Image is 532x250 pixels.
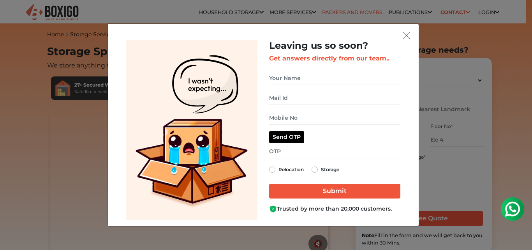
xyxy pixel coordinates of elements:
h3: Get answers directly from our team.. [269,55,400,62]
label: Storage [321,165,339,174]
img: Boxigo Customer Shield [269,205,277,213]
div: Trusted by more than 20,000 customers. [269,205,400,213]
input: Mobile No [269,111,400,125]
img: Lead Welcome Image [126,40,257,220]
h2: Leaving us so soon? [269,40,400,51]
label: Relocation [278,165,304,174]
img: whatsapp-icon.svg [8,8,23,23]
input: OTP [269,145,400,158]
img: exit [403,32,410,39]
input: Submit [269,184,400,199]
input: Mail Id [269,91,400,105]
button: Send OTP [269,131,304,143]
input: Your Name [269,71,400,85]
